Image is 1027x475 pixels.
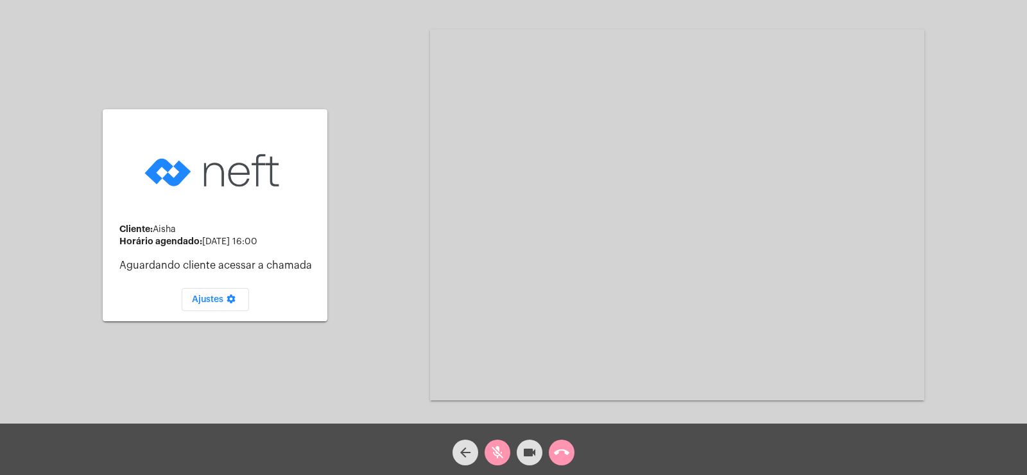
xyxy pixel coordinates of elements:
[119,237,317,247] div: [DATE] 16:00
[458,445,473,460] mat-icon: arrow_back
[554,445,569,460] mat-icon: call_end
[522,445,537,460] mat-icon: videocam
[119,224,317,235] div: Aisha
[119,224,153,233] strong: Cliente:
[490,445,505,460] mat-icon: mic_off
[192,295,239,304] span: Ajustes
[182,288,249,311] button: Ajustes
[119,237,202,246] strong: Horário agendado:
[119,260,317,271] p: Aguardando cliente acessar a chamada
[141,134,289,208] img: logo-neft-novo-2.png
[223,294,239,309] mat-icon: settings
